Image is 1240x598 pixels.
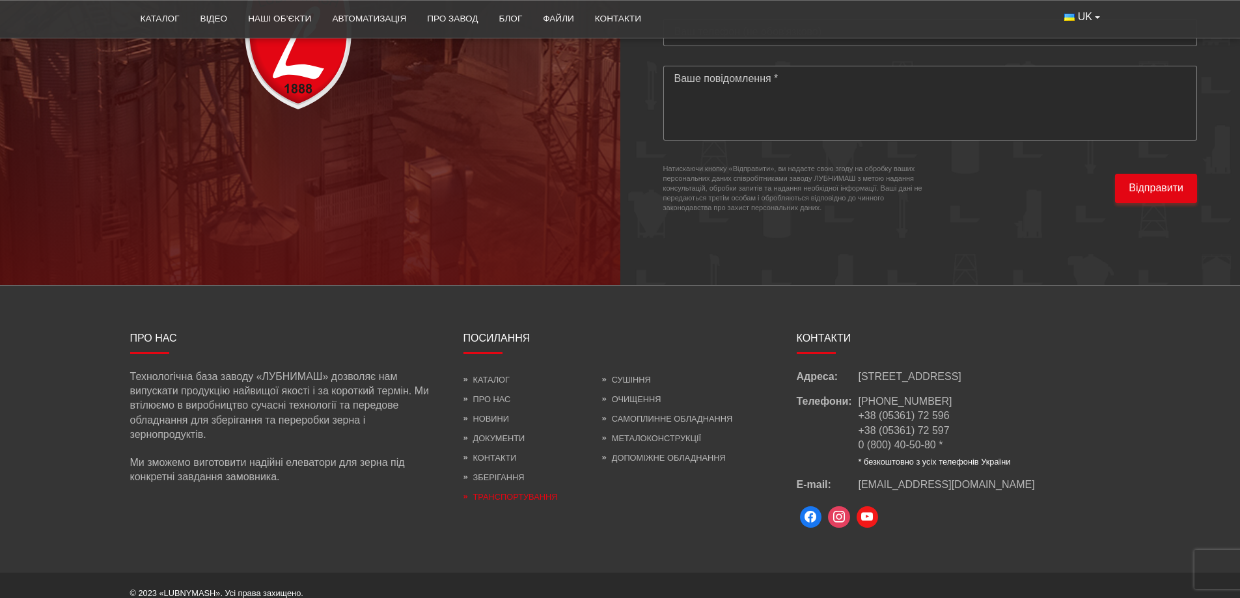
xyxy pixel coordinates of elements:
[130,588,303,598] span: © 2023 «LUBNYMASH». Усі права захищено.
[859,479,1035,490] span: [EMAIL_ADDRESS][DOMAIN_NAME]
[602,453,726,463] a: Допоміжне обладнання
[488,5,532,33] a: Блог
[602,414,732,424] a: Самоплинне обладнання
[602,433,701,443] a: Металоконструкції
[130,370,444,442] p: Технологічна база заводу «ЛУБНИМАШ» дозволяє нам випускати продукцію найвищої якості і за коротки...
[797,478,859,492] span: E-mail:
[1129,181,1183,195] span: Відправити
[1064,14,1075,21] img: Українська
[1078,10,1092,24] span: UK
[1054,5,1110,29] button: UK
[825,503,853,532] a: Instagram
[797,333,851,344] span: Контакти
[797,394,859,467] span: Телефони:
[463,394,511,404] a: Про нас
[859,478,1035,492] a: [EMAIL_ADDRESS][DOMAIN_NAME]
[859,370,961,384] span: [STREET_ADDRESS]
[130,5,190,33] a: Каталог
[859,456,1011,468] li: * безкоштовно з усіх телефонів України
[859,410,950,421] a: +38 (05361) 72 596
[322,5,417,33] a: Автоматизація
[463,472,525,482] a: Зберігання
[1115,174,1197,203] button: Відправити
[797,503,825,532] a: Facebook
[463,453,517,463] a: Контакти
[859,396,952,407] a: [PHONE_NUMBER]
[797,370,859,384] span: Адреса:
[463,492,558,502] a: Транспортування
[417,5,488,33] a: Про завод
[130,455,444,485] p: Ми зможемо виготовити надійні елеватори для зерна під конкретні завдання замовника.
[532,5,585,33] a: Файли
[238,5,322,33] a: Наші об’єкти
[663,164,924,213] small: Натискаючи кнопку «Відправити», ви надаєте свою згоду на обробку ваших персональних даних співроб...
[463,333,530,344] span: Посилання
[463,433,525,443] a: Документи
[463,414,509,424] a: Новини
[859,425,950,436] a: +38 (05361) 72 597
[602,394,661,404] a: Очищення
[859,439,943,450] a: 0 (800) 40-50-80 *
[463,375,510,385] a: Каталог
[853,503,882,532] a: Youtube
[585,5,652,33] a: Контакти
[130,333,177,344] span: Про нас
[602,375,651,385] a: Сушіння
[190,5,238,33] a: Відео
